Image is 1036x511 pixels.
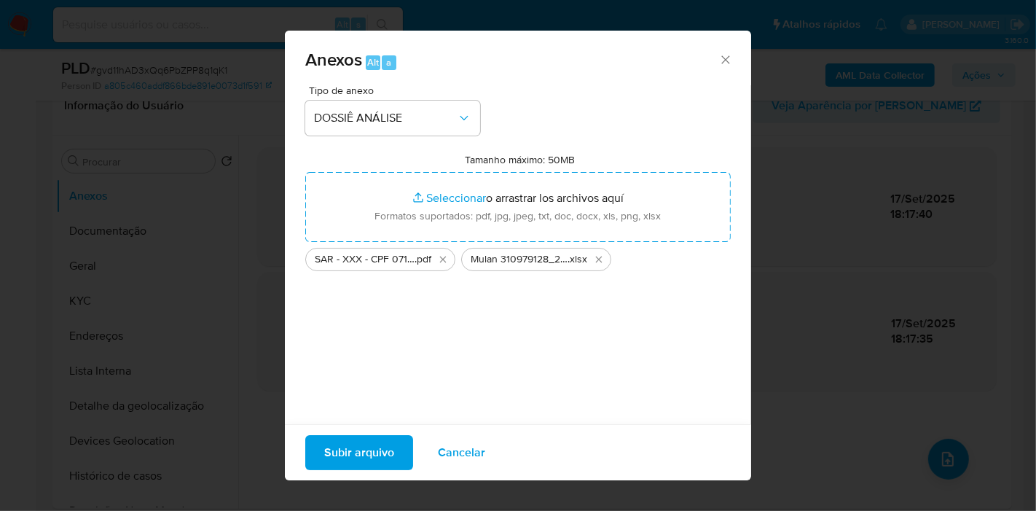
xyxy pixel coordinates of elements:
span: .xlsx [568,252,587,267]
span: SAR - XXX - CPF 07179845167 - [PERSON_NAME] [315,252,415,267]
button: Eliminar SAR - XXX - CPF 07179845167 - CHEILA SOUSA ALMEIDA.pdf [434,251,452,268]
span: a [386,55,391,69]
span: Anexos [305,47,362,72]
span: DOSSIÊ ANÁLISE [314,111,457,125]
span: Subir arquivo [324,437,394,469]
span: .pdf [415,252,431,267]
button: Cerrar [718,52,731,66]
span: Alt [367,55,379,69]
label: Tamanho máximo: 50MB [466,153,576,166]
span: Tipo de anexo [309,85,484,95]
button: DOSSIÊ ANÁLISE [305,101,480,136]
button: Subir arquivo [305,435,413,470]
button: Cancelar [419,435,504,470]
span: Cancelar [438,437,485,469]
button: Eliminar Mulan 310979128_2025_09_18_07_36_55.xlsx [590,251,608,268]
span: Mulan 310979128_2025_09_18_07_36_55 [471,252,568,267]
ul: Archivos seleccionados [305,242,731,271]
